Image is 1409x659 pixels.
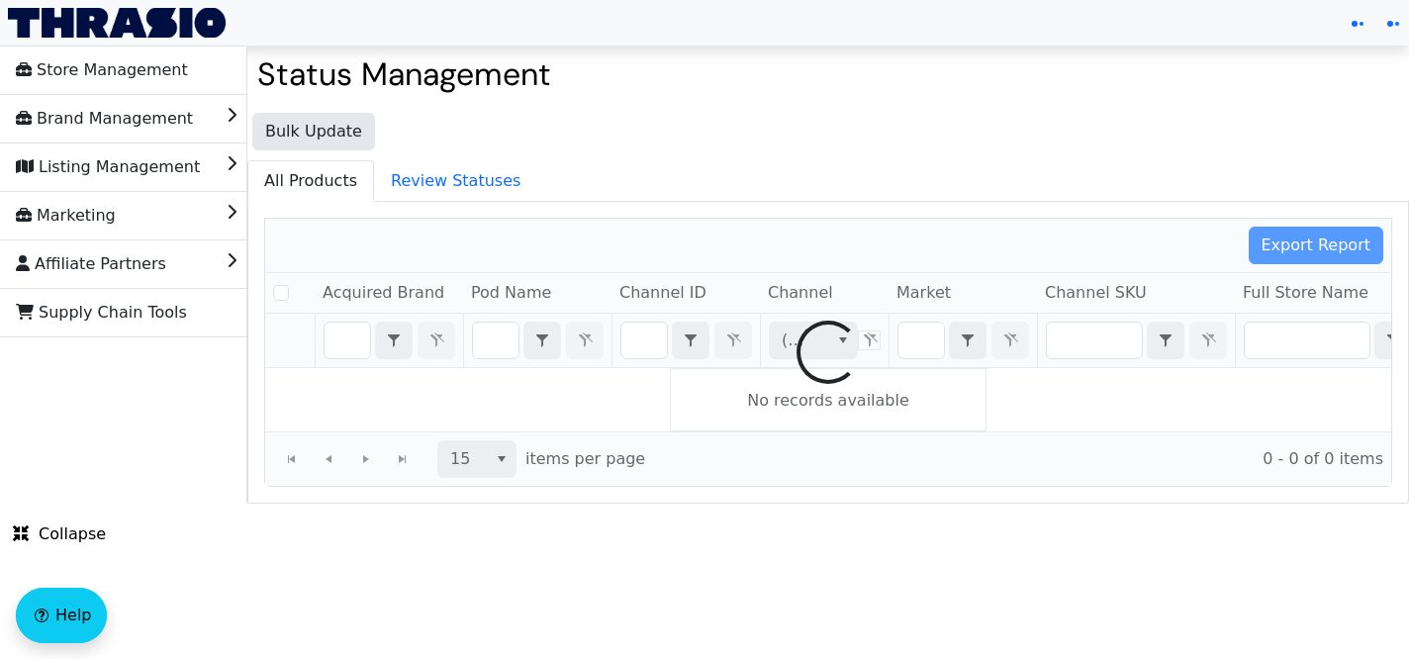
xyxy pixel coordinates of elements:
span: All Products [248,161,373,201]
span: Listing Management [16,151,200,183]
span: Store Management [16,54,188,86]
button: Bulk Update [252,113,375,150]
span: Supply Chain Tools [16,297,187,329]
span: Marketing [16,200,116,232]
span: Brand Management [16,103,193,135]
img: Thrasio Logo [8,8,226,38]
span: Review Statuses [375,161,536,201]
span: Help [55,604,91,627]
span: Affiliate Partners [16,248,166,280]
button: Help floatingactionbutton [16,588,107,643]
span: Bulk Update [265,120,362,143]
h2: Status Management [257,55,1399,93]
span: Collapse [13,522,106,546]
